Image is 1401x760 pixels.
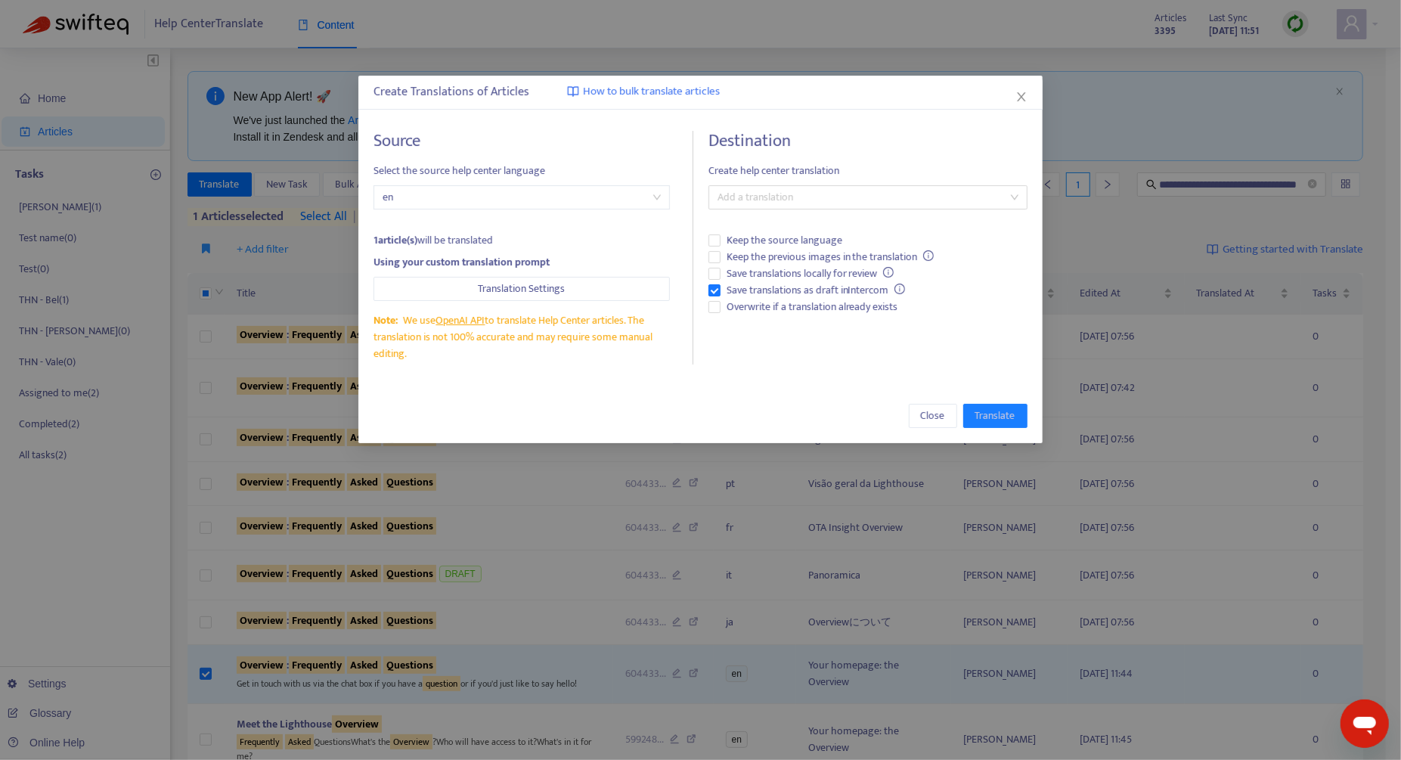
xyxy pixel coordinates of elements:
[894,284,905,294] span: info-circle
[721,282,912,299] span: Save translations as draft in Intercom
[373,254,670,271] div: Using your custom translation prompt
[567,83,720,101] a: How to bulk translate articles
[373,312,398,329] span: Note:
[373,312,670,362] div: We use to translate Help Center articles. The translation is not 100% accurate and may require so...
[1341,700,1389,748] iframe: Button to launch messaging window
[909,404,957,428] button: Close
[883,267,894,278] span: info-circle
[373,83,1028,101] div: Create Translations of Articles
[721,249,941,265] span: Keep the previous images in the translation
[383,186,661,209] span: en
[373,131,670,151] h4: Source
[708,163,1028,179] span: Create help center translation
[963,404,1028,428] button: Translate
[373,277,670,301] button: Translation Settings
[721,265,900,282] span: Save translations locally for review
[479,281,566,297] span: Translation Settings
[721,232,848,249] span: Keep the source language
[373,231,417,249] strong: 1 article(s)
[921,408,945,424] span: Close
[567,85,579,98] img: image-link
[583,83,720,101] span: How to bulk translate articles
[721,299,904,315] span: Overwrite if a translation already exists
[1013,88,1030,105] button: Close
[373,163,670,179] span: Select the source help center language
[1015,91,1028,103] span: close
[708,131,1028,151] h4: Destination
[436,312,485,329] a: OpenAI API
[373,232,670,249] div: will be translated
[923,250,934,261] span: info-circle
